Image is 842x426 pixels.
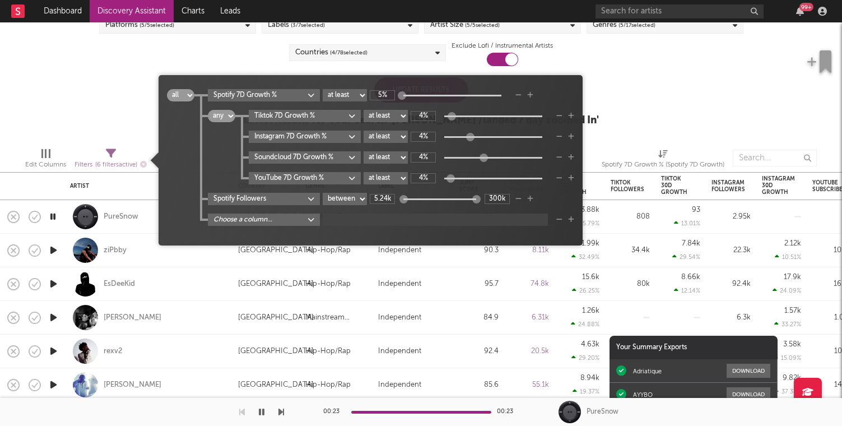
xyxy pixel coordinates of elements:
[459,378,499,392] div: 85.6
[571,321,599,328] div: 24.88 %
[681,274,700,281] div: 8.66k
[692,206,700,214] div: 93
[784,274,801,281] div: 17.9k
[582,240,599,247] div: 1.99k
[581,206,599,214] div: 3.88k
[672,253,700,261] div: 29.54 %
[305,345,351,358] div: Hip-Hop/Rap
[104,313,161,323] a: [PERSON_NAME]
[139,18,174,32] span: ( 5 / 5 selected)
[378,277,421,291] div: Independent
[254,173,348,183] div: YouTube 7D Growth %
[581,341,599,348] div: 4.63k
[571,253,599,261] div: 32.49 %
[238,378,314,392] div: [GEOGRAPHIC_DATA]
[510,277,549,291] div: 74.8k
[378,378,421,392] div: Independent
[783,374,801,382] div: 9.82k
[602,144,724,177] div: Spotify 7D Growth % (Spotify 7D Growth)
[633,367,662,375] div: Adriatique
[602,158,724,172] div: Spotify 7D Growth % (Spotify 7D Growth)
[611,210,650,224] div: 808
[611,277,650,291] div: 80k
[711,311,751,325] div: 6.3k
[70,183,221,189] div: Artist
[254,132,348,142] div: Instagram 7D Growth %
[104,246,127,256] a: ziPbby
[582,307,599,314] div: 1.26k
[305,244,351,257] div: Hip-Hop/Rap
[774,321,801,328] div: 33.27 %
[784,307,801,314] div: 1.57k
[254,152,348,163] div: Soundcloud 7D Growth %
[774,388,801,395] div: 37.33 %
[587,407,618,417] div: PureSnow
[784,240,801,247] div: 2.12k
[571,354,599,362] div: 29.20 %
[510,345,549,358] div: 20.5k
[674,220,700,227] div: 13.01 %
[711,244,751,257] div: 22.3k
[774,354,801,362] div: 15.09 %
[104,212,138,222] a: PureSnow
[459,277,499,291] div: 95.7
[682,240,700,247] div: 7.84k
[572,287,599,294] div: 26.25 %
[775,253,801,261] div: 10.51 %
[674,287,700,294] div: 12.14 %
[459,345,499,358] div: 92.4
[104,380,161,390] div: [PERSON_NAME]
[330,46,367,59] span: ( 4 / 78 selected)
[711,277,751,291] div: 92.4k
[268,18,325,32] div: Labels
[213,90,308,100] div: Spotify 7D Growth %
[510,244,549,257] div: 8.11k
[580,374,599,382] div: 8.94k
[796,7,804,16] button: 99+
[238,311,314,325] div: [GEOGRAPHIC_DATA]
[305,378,351,392] div: Hip-Hop/Rap
[510,378,549,392] div: 55.1k
[611,179,644,193] div: Tiktok Followers
[104,346,122,356] div: rexv2
[254,111,348,121] div: Tiktok 7D Growth %
[104,279,135,289] a: EsDeeKid
[291,18,325,32] span: ( 3 / 7 selected)
[582,274,599,281] div: 15.6k
[633,391,653,399] div: AYYBO
[510,311,549,325] div: 6.31k
[452,39,553,53] label: Exclude Lofi / Instrumental Artists
[105,18,174,32] div: Platforms
[213,194,308,204] div: Spotify Followers
[711,210,751,224] div: 2.95k
[727,364,770,378] button: Download
[611,244,650,257] div: 34.4k
[783,341,801,348] div: 3.58k
[378,345,421,358] div: Independent
[610,336,778,359] div: Your Summary Exports
[378,244,421,257] div: Independent
[459,311,499,325] div: 84.9
[378,311,421,325] div: Independent
[773,287,801,294] div: 24.09 %
[573,388,599,395] div: 19.37 %
[618,18,655,32] span: ( 5 / 17 selected)
[95,162,137,168] span: ( 6 filters active)
[799,3,813,11] div: 99 +
[465,18,500,32] span: ( 5 / 5 selected)
[733,150,817,166] input: Search...
[238,345,314,358] div: [GEOGRAPHIC_DATA]
[596,4,764,18] input: Search for artists
[75,144,147,177] div: Filters(6 filters active)
[295,46,367,59] div: Countries
[75,158,147,172] div: Filters
[727,387,770,401] button: Download
[593,18,655,32] div: Genres
[25,144,66,177] div: Edit Columns
[430,18,500,32] div: Artist Size
[238,277,314,291] div: [GEOGRAPHIC_DATA]
[323,405,346,419] div: 00:23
